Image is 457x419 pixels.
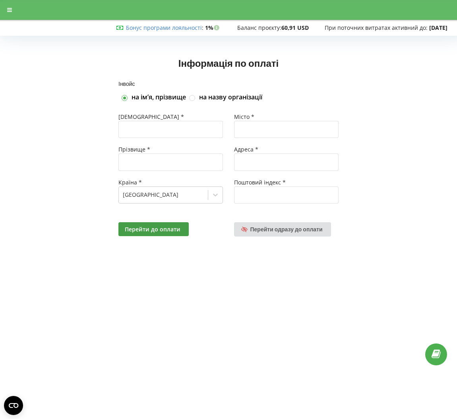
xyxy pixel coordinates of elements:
[126,24,203,31] span: :
[178,57,279,69] span: Інформація по оплаті
[132,93,186,102] label: на імʼя, прізвище
[125,225,180,233] span: Перейти до оплати
[429,24,447,31] strong: [DATE]
[234,222,331,237] a: Перейти одразу до оплати
[118,145,150,153] span: Прізвище *
[118,113,184,120] span: [DEMOGRAPHIC_DATA] *
[234,113,254,120] span: Місто *
[118,80,135,87] span: Інвойс
[234,178,286,186] span: Поштовий індекс *
[250,226,323,233] span: Перейти одразу до оплати
[118,178,142,186] span: Країна *
[325,24,428,31] span: При поточних витратах активний до:
[237,24,281,31] span: Баланс проєкту:
[205,24,221,31] strong: 1%
[118,222,189,236] button: Перейти до оплати
[4,396,23,415] button: Open CMP widget
[126,24,202,31] a: Бонус програми лояльності
[234,145,258,153] span: Адреса *
[199,93,262,102] label: на назву організації
[281,24,309,31] strong: 60,91 USD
